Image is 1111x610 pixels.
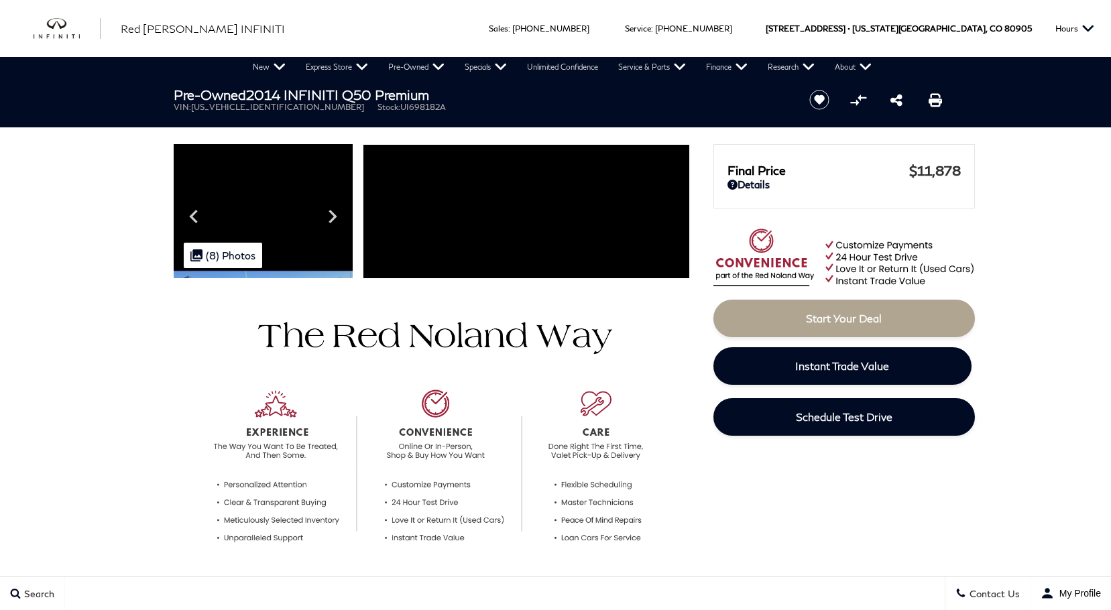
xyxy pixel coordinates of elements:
[489,23,508,34] span: Sales
[21,588,54,599] span: Search
[909,162,961,178] span: $11,878
[625,23,651,34] span: Service
[825,57,882,77] a: About
[34,18,101,40] img: INFINITI
[1054,588,1101,599] span: My Profile
[191,102,364,112] span: [US_VEHICLE_IDENTIFICATION_NUMBER]
[121,22,285,35] span: Red [PERSON_NAME] INFINITI
[34,18,101,40] a: infiniti
[890,92,902,108] a: Share this Pre-Owned 2014 INFINITI Q50 Premium
[929,92,942,108] a: Print this Pre-Owned 2014 INFINITI Q50 Premium
[651,23,653,34] span: :
[966,588,1020,599] span: Contact Us
[174,144,353,532] img: Used 2014 Chestnut Bronze INFINITI Premium image 1
[795,359,889,372] span: Instant Trade Value
[758,57,825,77] a: Research
[174,86,246,103] strong: Pre-Owned
[400,102,446,112] span: UI698182A
[378,57,455,77] a: Pre-Owned
[174,87,787,102] h1: 2014 INFINITI Q50 Premium
[243,57,882,77] nav: Main Navigation
[1031,576,1111,610] button: user-profile-menu
[766,23,1032,34] a: [STREET_ADDRESS] • [US_STATE][GEOGRAPHIC_DATA], CO 80905
[727,178,961,190] a: Details
[655,23,732,34] a: [PHONE_NUMBER]
[713,398,975,436] a: Schedule Test Drive
[806,312,882,324] span: Start Your Deal
[174,102,191,112] span: VIN:
[713,300,975,337] a: Start Your Deal
[727,162,961,178] a: Final Price $11,878
[713,347,972,385] a: Instant Trade Value
[184,243,262,268] div: (8) Photos
[727,163,909,178] span: Final Price
[377,102,400,112] span: Stock:
[848,90,868,110] button: Compare vehicle
[805,89,834,111] button: Save vehicle
[455,57,517,77] a: Specials
[608,57,696,77] a: Service & Parts
[508,23,510,34] span: :
[696,57,758,77] a: Finance
[121,21,285,37] a: Red [PERSON_NAME] INFINITI
[296,57,378,77] a: Express Store
[512,23,589,34] a: [PHONE_NUMBER]
[243,57,296,77] a: New
[796,410,892,423] span: Schedule Test Drive
[517,57,608,77] a: Unlimited Confidence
